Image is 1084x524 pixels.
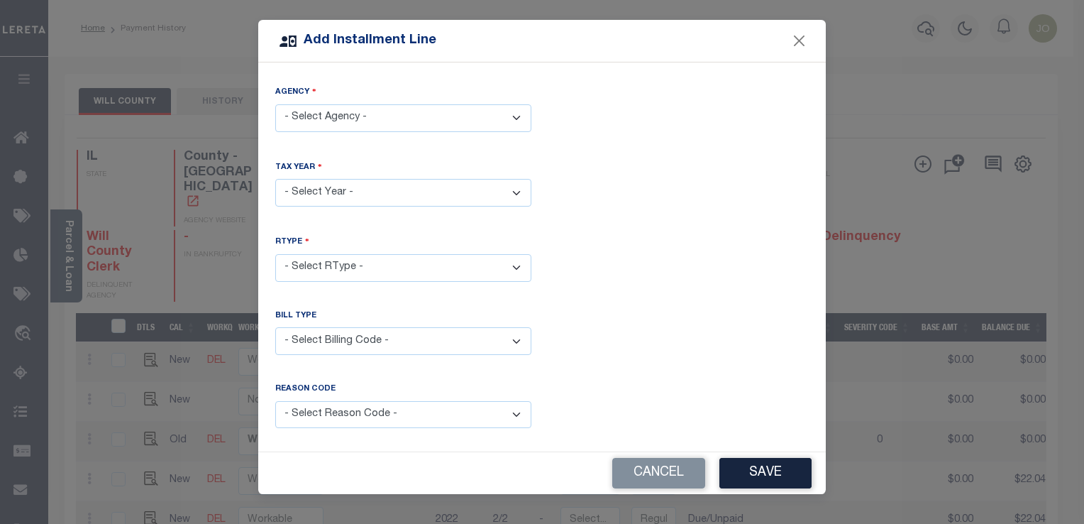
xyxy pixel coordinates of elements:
button: Save [719,458,812,488]
label: RType [275,235,309,249]
label: Reason Code [275,383,336,395]
label: Tax Year [275,160,322,174]
button: Cancel [612,458,705,488]
label: Agency [275,85,316,99]
label: Bill Type [275,310,316,322]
